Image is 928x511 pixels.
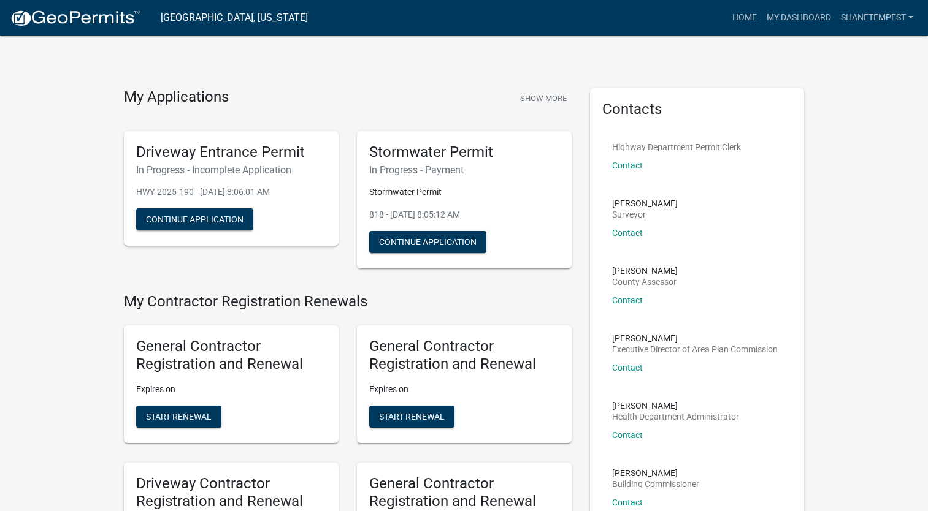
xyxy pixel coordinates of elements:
button: Show More [515,88,572,108]
p: County Assessor [612,278,678,286]
h6: In Progress - Incomplete Application [136,164,326,176]
a: Home [727,6,762,29]
a: shanetempest [836,6,918,29]
h6: In Progress - Payment [369,164,559,176]
a: Contact [612,498,643,507]
p: Expires on [136,383,326,396]
p: 818 - [DATE] 8:05:12 AM [369,208,559,221]
p: Building Commissioner [612,480,699,488]
a: Contact [612,295,643,305]
a: Contact [612,228,643,238]
p: Stormwater Permit [369,186,559,199]
button: Continue Application [369,231,486,253]
p: [PERSON_NAME] [612,199,678,208]
h5: General Contractor Registration and Renewal [369,475,559,510]
a: Contact [612,161,643,170]
h5: Driveway Entrance Permit [136,143,326,161]
p: Expires on [369,383,559,396]
span: Start Renewal [379,411,445,421]
p: Health Department Administrator [612,412,739,421]
p: [PERSON_NAME] [612,401,739,410]
p: Surveyor [612,210,678,219]
button: Start Renewal [369,406,454,428]
p: [PERSON_NAME] [612,469,699,477]
button: Continue Application [136,208,253,230]
p: [PERSON_NAME] [612,267,678,275]
a: Contact [612,430,643,440]
span: Start Renewal [146,411,212,421]
h5: Contacts [602,100,792,118]
h5: Driveway Contractor Registration and Renewal [136,475,326,510]
a: Contact [612,363,643,373]
p: HWY-2025-190 - [DATE] 8:06:01 AM [136,186,326,199]
a: [GEOGRAPHIC_DATA], [US_STATE] [161,7,308,28]
h5: Stormwater Permit [369,143,559,161]
a: My Dashboard [762,6,836,29]
h4: My Contractor Registration Renewals [124,293,572,311]
button: Start Renewal [136,406,221,428]
h4: My Applications [124,88,229,107]
p: Executive Director of Area Plan Commission [612,345,778,354]
p: [PERSON_NAME] [612,334,778,343]
h5: General Contractor Registration and Renewal [369,338,559,373]
p: Highway Department Permit Clerk [612,143,741,151]
h5: General Contractor Registration and Renewal [136,338,326,373]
